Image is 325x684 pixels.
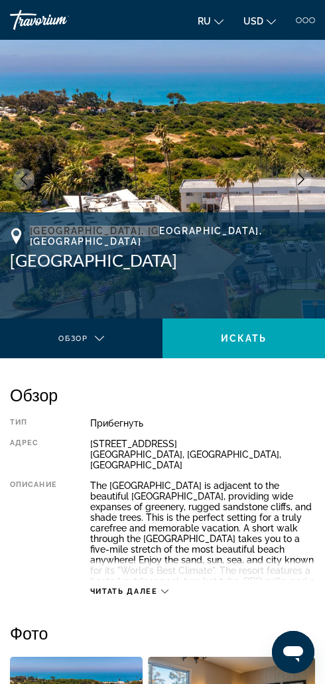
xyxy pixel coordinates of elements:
[221,333,267,344] span: искать
[90,586,168,596] button: Читать далее
[10,623,315,643] h2: Фото
[272,631,314,673] iframe: Кнопка запуска окна обмена сообщениями
[10,439,57,470] div: Адрес
[90,439,315,470] div: [STREET_ADDRESS] [GEOGRAPHIC_DATA], [GEOGRAPHIC_DATA], [GEOGRAPHIC_DATA]
[13,169,34,190] button: Previous image
[30,226,315,247] span: [GEOGRAPHIC_DATA], [GEOGRAPHIC_DATA], [GEOGRAPHIC_DATA]
[198,16,211,27] span: ru
[10,385,315,405] h2: Обзор
[10,250,315,270] h1: [GEOGRAPHIC_DATA]
[10,10,109,30] a: Travorium
[243,16,263,27] span: USD
[90,418,315,429] div: Прибегнуть
[90,587,158,596] span: Читать далее
[90,480,315,580] div: The [GEOGRAPHIC_DATA] is adjacent to the beautiful [GEOGRAPHIC_DATA], providing wide expanses of ...
[198,11,224,31] button: Change language
[162,318,325,358] button: искать
[10,480,57,580] div: Описание
[10,418,57,429] div: Тип
[291,169,312,190] button: Next image
[243,11,276,31] button: Change currency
